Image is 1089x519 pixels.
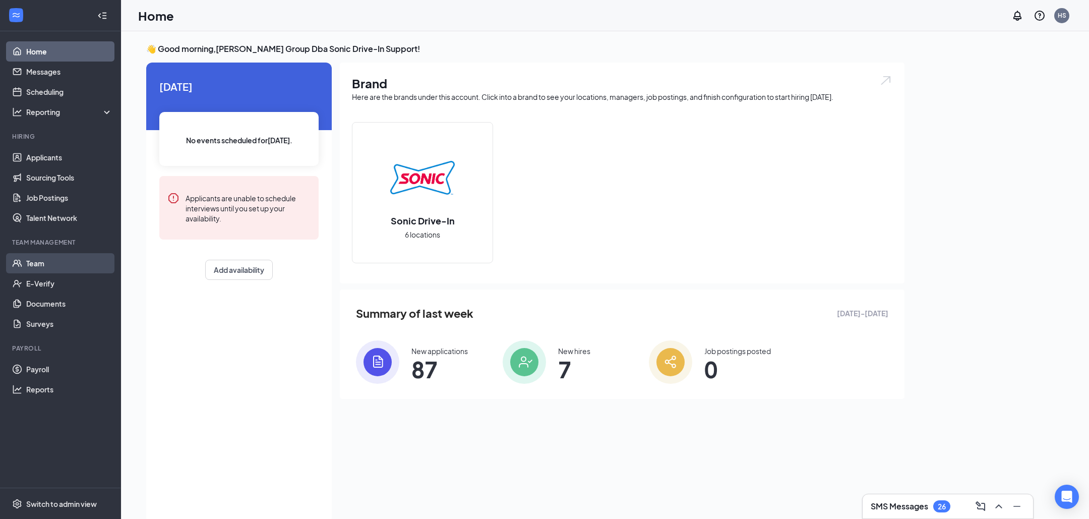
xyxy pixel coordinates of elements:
button: ComposeMessage [973,498,989,514]
div: Hiring [12,132,110,141]
svg: ChevronUp [993,500,1005,512]
div: Switch to admin view [26,499,97,509]
svg: Error [167,192,179,204]
div: Job postings posted [704,346,771,356]
svg: Notifications [1011,10,1023,22]
svg: Settings [12,499,22,509]
div: Here are the brands under this account. Click into a brand to see your locations, managers, job p... [352,92,892,102]
svg: Minimize [1011,500,1023,512]
div: New hires [558,346,590,356]
a: Payroll [26,359,112,379]
span: 87 [411,360,468,378]
a: Job Postings [26,188,112,208]
h1: Home [138,7,174,24]
button: Add availability [205,260,273,280]
svg: ComposeMessage [975,500,987,512]
img: open.6027fd2a22e1237b5b06.svg [879,75,892,86]
h1: Brand [352,75,892,92]
div: Applicants are unable to schedule interviews until you set up your availability. [186,192,311,223]
div: HS [1058,11,1066,20]
div: Team Management [12,238,110,247]
div: Payroll [12,344,110,353]
span: 7 [558,360,590,378]
div: Open Intercom Messenger [1055,485,1079,509]
a: Home [26,41,112,62]
div: Reporting [26,107,113,117]
a: Documents [26,294,112,314]
img: icon [356,340,399,384]
a: Applicants [26,147,112,167]
h3: SMS Messages [871,501,928,512]
span: 6 locations [405,229,440,240]
svg: Analysis [12,107,22,117]
span: 0 [704,360,771,378]
button: Minimize [1009,498,1025,514]
div: New applications [411,346,468,356]
svg: QuestionInfo [1034,10,1046,22]
a: E-Verify [26,273,112,294]
span: No events scheduled for [DATE] . [186,135,292,146]
span: [DATE] - [DATE] [837,308,888,319]
img: icon [503,340,546,384]
a: Reports [26,379,112,399]
a: Talent Network [26,208,112,228]
button: ChevronUp [991,498,1007,514]
span: Summary of last week [356,305,473,322]
div: 26 [938,502,946,511]
a: Surveys [26,314,112,334]
h2: Sonic Drive-In [381,214,465,227]
a: Scheduling [26,82,112,102]
img: icon [649,340,692,384]
svg: WorkstreamLogo [11,10,21,20]
img: Sonic Drive-In [390,146,455,210]
a: Team [26,253,112,273]
h3: 👋 Good morning, [PERSON_NAME] Group Dba Sonic Drive-In Support ! [146,43,904,54]
a: Messages [26,62,112,82]
svg: Collapse [97,11,107,21]
span: [DATE] [159,79,319,94]
a: Sourcing Tools [26,167,112,188]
